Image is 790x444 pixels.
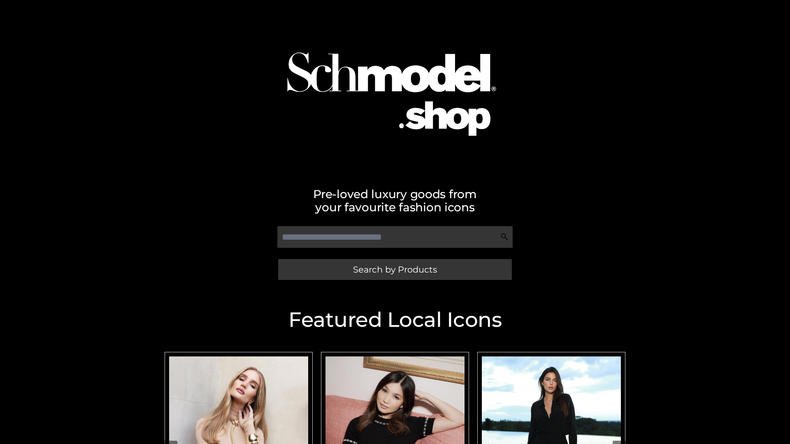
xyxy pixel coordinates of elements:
img: Search Icon [500,233,509,241]
span: Search by Products [353,265,437,274]
h2: Featured Local Icons​ [160,310,630,330]
a: Search by Products [278,259,512,280]
h2: Pre-loved luxury goods from your favourite fashion icons [160,187,630,214]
